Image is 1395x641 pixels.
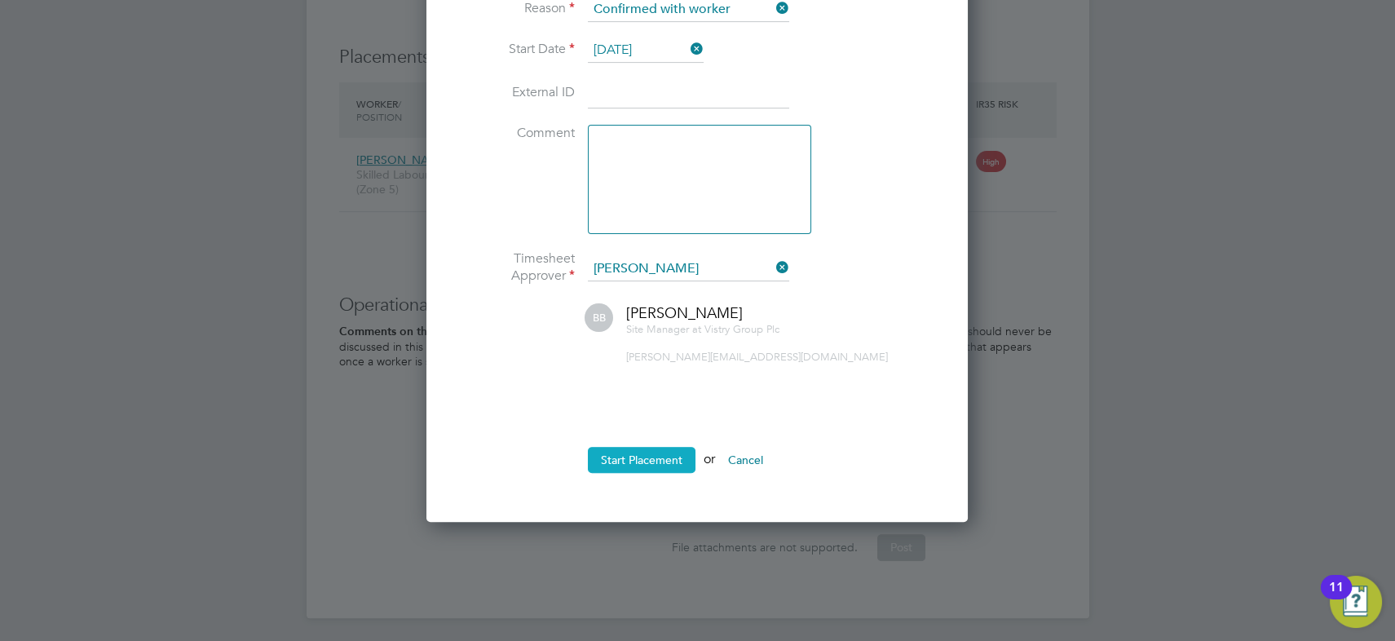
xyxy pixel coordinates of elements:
[452,41,575,58] label: Start Date
[452,84,575,101] label: External ID
[452,250,575,285] label: Timesheet Approver
[588,38,704,63] input: Select one
[704,322,779,336] span: Vistry Group Plc
[1329,587,1344,608] div: 11
[626,322,701,336] span: Site Manager at
[452,447,942,489] li: or
[585,303,613,332] span: BB
[626,350,888,364] span: [PERSON_NAME][EMAIL_ADDRESS][DOMAIN_NAME]
[1330,576,1382,628] button: Open Resource Center, 11 new notifications
[588,257,789,281] input: Search for...
[452,125,575,142] label: Comment
[626,303,743,322] span: [PERSON_NAME]
[588,447,695,473] button: Start Placement
[715,447,776,473] button: Cancel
